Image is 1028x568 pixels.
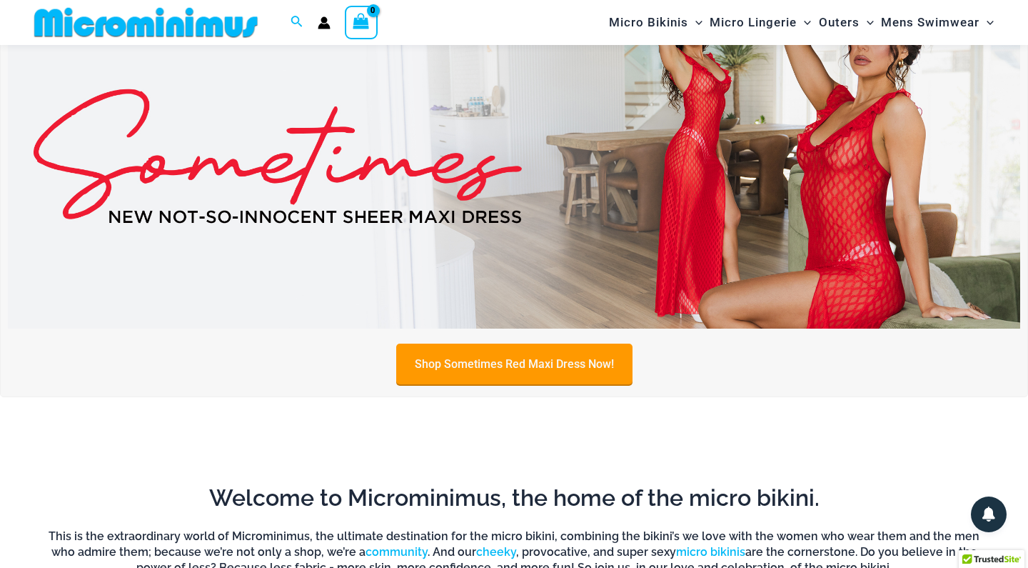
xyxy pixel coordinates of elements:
span: Menu Toggle [688,4,702,41]
a: View Shopping Cart, empty [345,6,378,39]
img: MM SHOP LOGO FLAT [29,6,263,39]
a: Mens SwimwearMenu ToggleMenu Toggle [877,4,997,41]
a: Micro BikinisMenu ToggleMenu Toggle [605,4,706,41]
a: micro bikinis [676,545,745,559]
span: Micro Bikinis [609,4,688,41]
a: Search icon link [291,14,303,31]
h2: Welcome to Microminimus, the home of the micro bikini. [39,483,989,513]
span: Mens Swimwear [881,4,979,41]
span: Menu Toggle [860,4,874,41]
a: OutersMenu ToggleMenu Toggle [815,4,877,41]
a: community [366,545,428,559]
span: Menu Toggle [797,4,811,41]
span: Micro Lingerie [710,4,797,41]
a: Shop Sometimes Red Maxi Dress Now! [396,344,633,384]
a: Account icon link [318,16,331,29]
a: cheeky [476,545,516,559]
a: Micro LingerieMenu ToggleMenu Toggle [706,4,815,41]
span: Menu Toggle [979,4,994,41]
nav: Site Navigation [603,2,999,43]
span: Outers [819,4,860,41]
